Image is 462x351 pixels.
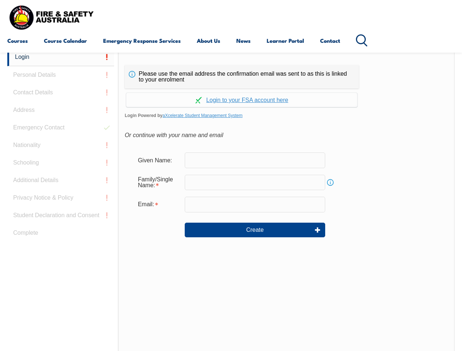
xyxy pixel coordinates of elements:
[125,110,448,121] span: Login Powered by
[125,130,448,141] div: Or continue with your name and email
[236,32,251,49] a: News
[103,32,181,49] a: Emergency Response Services
[132,197,185,211] div: Email is required.
[7,48,114,66] a: Login
[162,113,243,118] a: aXcelerate Student Management System
[185,223,325,237] button: Create
[132,173,185,192] div: Family/Single Name is required.
[125,65,359,88] div: Please use the email address the confirmation email was sent to as this is linked to your enrolment
[320,32,340,49] a: Contact
[325,177,335,188] a: Info
[267,32,304,49] a: Learner Portal
[132,153,185,167] div: Given Name:
[197,32,220,49] a: About Us
[7,32,28,49] a: Courses
[44,32,87,49] a: Course Calendar
[195,97,202,103] img: Log in withaxcelerate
